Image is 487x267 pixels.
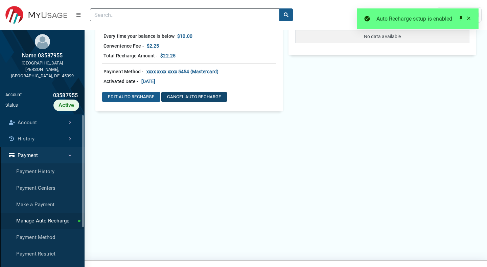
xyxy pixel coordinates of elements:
[102,77,140,86] div: Activated Date -
[102,51,159,61] div: Total Recharge Amount -
[296,30,469,43] td: No data available
[102,41,145,51] div: Convenience Fee -
[102,92,160,102] button: EDIT AUTO RECHARGE
[466,16,471,21] div: Close
[5,102,18,108] div: Status
[176,31,194,41] div: $10.00
[145,67,220,77] div: xxxx xxxx xxxx 5454 (Mastercard)
[102,67,145,77] div: Payment Method -
[5,60,79,79] div: [GEOGRAPHIC_DATA][PERSON_NAME], [GEOGRAPHIC_DATA], DE- 45099
[376,16,453,22] span: Auto Recharge setup is enabled
[159,51,177,61] div: $22.25
[90,8,280,21] input: Search
[72,9,85,21] button: Menu
[145,41,161,51] div: $2.25
[458,16,464,21] div: Pin
[5,52,79,60] div: Name 03587955
[53,100,79,111] div: Active
[5,6,67,24] img: ESITESTV3 Logo
[279,8,293,21] button: search
[22,91,79,100] div: 03587955
[437,7,482,23] a: User Settings
[161,92,227,102] button: CANCEL AUTO RECHARGE
[140,77,157,86] div: [DATE]
[102,31,176,41] div: Every time your balance is below
[5,91,22,100] div: Account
